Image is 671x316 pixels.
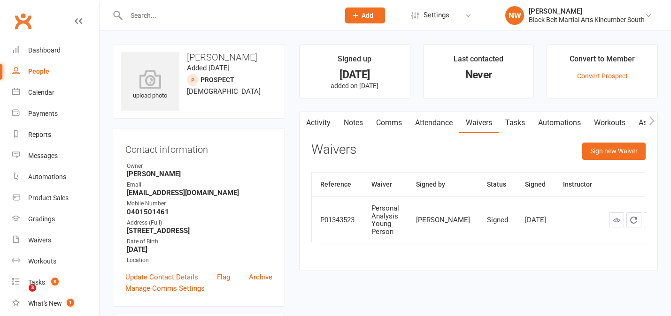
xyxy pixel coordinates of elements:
[12,251,99,272] a: Workouts
[123,9,333,22] input: Search...
[424,5,449,26] span: Settings
[499,112,532,134] a: Tasks
[28,278,45,286] div: Tasks
[67,299,74,307] span: 1
[28,110,58,117] div: Payments
[28,215,55,223] div: Gradings
[362,12,373,19] span: Add
[345,8,385,23] button: Add
[555,173,601,196] th: Instructor
[12,209,99,230] a: Gradings
[12,145,99,166] a: Messages
[127,218,272,227] div: Address (Full)
[370,112,409,134] a: Comms
[432,70,525,80] div: Never
[125,141,272,155] h3: Contact information
[127,245,272,254] strong: [DATE]
[532,112,587,134] a: Automations
[529,7,645,15] div: [PERSON_NAME]
[9,284,32,307] iframe: Intercom live chat
[121,70,179,101] div: upload photo
[51,278,59,286] span: 8
[12,40,99,61] a: Dashboard
[127,199,272,208] div: Mobile Number
[338,53,371,70] div: Signed up
[12,230,99,251] a: Waivers
[12,293,99,314] a: What's New1
[127,162,272,171] div: Owner
[587,112,632,134] a: Workouts
[12,124,99,145] a: Reports
[577,72,628,80] a: Convert Prospect
[217,271,230,283] a: Flag
[529,15,645,24] div: Black Belt Martial Arts Kincumber South
[308,82,401,90] p: added on [DATE]
[127,237,272,246] div: Date of Birth
[300,112,337,134] a: Activity
[408,173,478,196] th: Signed by
[28,236,51,244] div: Waivers
[371,204,399,235] div: Personal Analysis Young Person
[249,271,272,283] a: Archive
[125,271,198,283] a: Update Contact Details
[121,52,277,62] h3: [PERSON_NAME]
[125,283,205,294] a: Manage Comms Settings
[582,143,646,159] button: Sign new Waiver
[127,256,272,265] div: Location
[320,216,355,224] div: P01343523
[12,61,99,82] a: People
[127,188,272,197] strong: [EMAIL_ADDRESS][DOMAIN_NAME]
[28,89,54,96] div: Calendar
[487,216,508,224] div: Signed
[478,173,517,196] th: Status
[308,70,401,80] div: [DATE]
[28,257,56,265] div: Workouts
[409,112,459,134] a: Attendance
[505,6,524,25] div: NW
[517,173,555,196] th: Signed
[187,64,230,72] time: Added [DATE]
[459,112,499,134] a: Waivers
[28,68,49,75] div: People
[311,143,356,157] h3: Waivers
[28,152,58,159] div: Messages
[28,300,62,307] div: What's New
[28,46,61,54] div: Dashboard
[29,284,36,292] span: 3
[11,9,35,33] a: Clubworx
[201,76,234,83] snap: prospect
[187,87,261,96] span: [DEMOGRAPHIC_DATA]
[28,173,66,181] div: Automations
[12,272,99,293] a: Tasks 8
[312,173,363,196] th: Reference
[12,103,99,124] a: Payments
[570,53,635,70] div: Convert to Member
[12,188,99,209] a: Product Sales
[454,53,503,70] div: Last contacted
[127,226,272,235] strong: [STREET_ADDRESS]
[337,112,370,134] a: Notes
[127,208,272,216] strong: 0401501461
[127,170,272,178] strong: [PERSON_NAME]
[12,166,99,188] a: Automations
[28,194,69,202] div: Product Sales
[416,216,470,224] div: [PERSON_NAME]
[363,173,408,196] th: Waiver
[525,216,546,224] div: [DATE]
[127,181,272,189] div: Email
[28,131,51,138] div: Reports
[12,82,99,103] a: Calendar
